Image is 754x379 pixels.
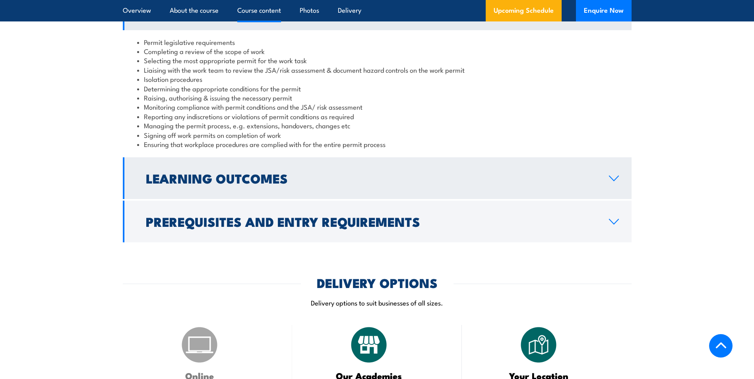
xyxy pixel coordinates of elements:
li: Monitoring compliance with permit conditions and the JSA/ risk assessment [137,102,617,111]
li: Ensuring that workplace procedures are complied with for the entire permit process [137,139,617,149]
h2: Learning Outcomes [146,172,596,184]
li: Liaising with the work team to review the JSA/risk assessment & document hazard controls on the w... [137,65,617,74]
a: Learning Outcomes [123,157,632,199]
li: Permit legislative requirements [137,37,617,46]
li: Selecting the most appropriate permit for the work task [137,56,617,65]
h2: Prerequisites and Entry Requirements [146,216,596,227]
li: Managing the permit process, e.g. extensions, handovers, changes etc [137,121,617,130]
li: Reporting any indiscretions or violations of permit conditions as required [137,112,617,121]
li: Raising, authorising & issuing the necessary permit [137,93,617,102]
li: Signing off work permits on completion of work [137,130,617,139]
a: Prerequisites and Entry Requirements [123,201,632,242]
p: Delivery options to suit businesses of all sizes. [123,298,632,307]
li: Completing a review of the scope of work [137,46,617,56]
h2: DELIVERY OPTIONS [317,277,438,288]
li: Isolation procedures [137,74,617,83]
li: Determining the appropriate conditions for the permit [137,84,617,93]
